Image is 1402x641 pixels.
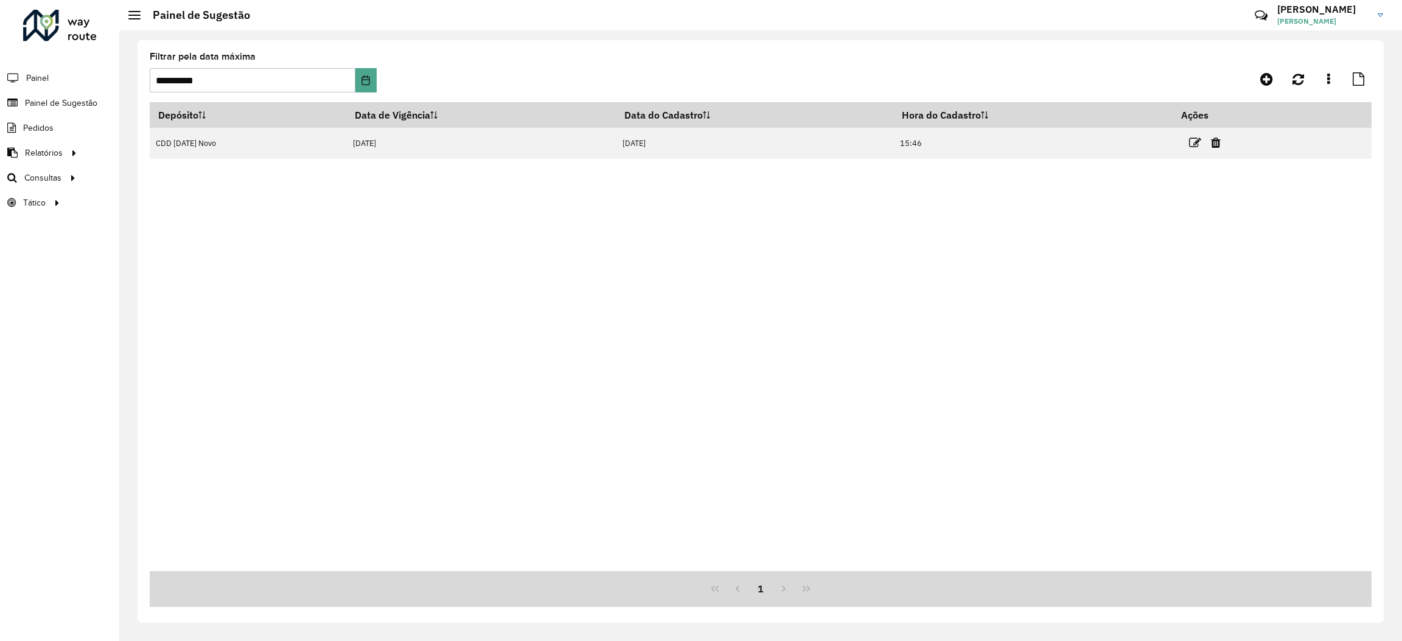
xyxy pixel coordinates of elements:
[1189,134,1201,151] a: Editar
[141,9,250,22] h2: Painel de Sugestão
[616,102,893,128] th: Data do Cadastro
[23,122,54,134] span: Pedidos
[1173,102,1246,128] th: Ações
[347,102,616,128] th: Data de Vigência
[347,128,616,159] td: [DATE]
[26,72,49,85] span: Painel
[150,128,347,159] td: CDD [DATE] Novo
[150,102,347,128] th: Depósito
[23,196,46,209] span: Tático
[25,147,63,159] span: Relatórios
[1277,4,1369,15] h3: [PERSON_NAME]
[1277,16,1369,27] span: [PERSON_NAME]
[150,49,256,64] label: Filtrar pela data máxima
[616,128,893,159] td: [DATE]
[1248,2,1274,29] a: Contato Rápido
[355,68,376,92] button: Choose Date
[894,128,1173,159] td: 15:46
[1211,134,1221,151] a: Excluir
[24,172,61,184] span: Consultas
[25,97,97,109] span: Painel de Sugestão
[749,577,772,600] button: 1
[894,102,1173,128] th: Hora do Cadastro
